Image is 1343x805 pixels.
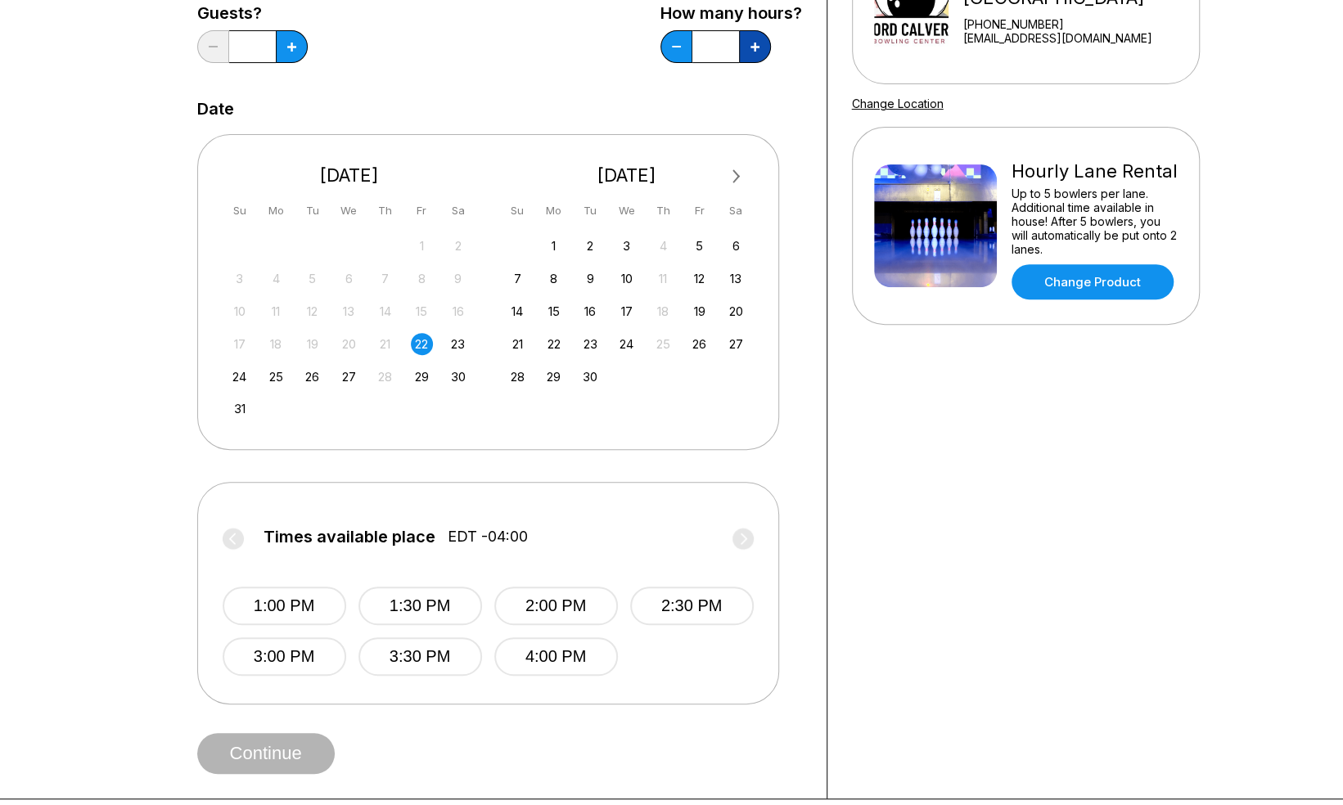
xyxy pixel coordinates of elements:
[652,235,674,257] div: Not available Thursday, September 4th, 2025
[447,235,469,257] div: Not available Saturday, August 2nd, 2025
[197,100,234,118] label: Date
[725,268,747,290] div: Choose Saturday, September 13th, 2025
[725,300,747,322] div: Choose Saturday, September 20th, 2025
[579,300,602,322] div: Choose Tuesday, September 16th, 2025
[688,300,710,322] div: Choose Friday, September 19th, 2025
[1012,264,1174,299] a: Change Product
[374,333,396,355] div: Not available Thursday, August 21st, 2025
[447,300,469,322] div: Not available Saturday, August 16th, 2025
[447,268,469,290] div: Not available Saturday, August 9th, 2025
[504,233,750,388] div: month 2025-09
[374,366,396,388] div: Not available Thursday, August 28th, 2025
[228,398,250,420] div: Choose Sunday, August 31st, 2025
[507,300,529,322] div: Choose Sunday, September 14th, 2025
[615,200,638,222] div: We
[411,200,433,222] div: Fr
[338,200,360,222] div: We
[652,333,674,355] div: Not available Thursday, September 25th, 2025
[301,333,323,355] div: Not available Tuesday, August 19th, 2025
[660,4,802,22] label: How many hours?
[507,268,529,290] div: Choose Sunday, September 7th, 2025
[223,587,346,625] button: 1:00 PM
[725,200,747,222] div: Sa
[374,200,396,222] div: Th
[963,17,1192,31] div: [PHONE_NUMBER]
[494,637,618,676] button: 4:00 PM
[265,200,287,222] div: Mo
[579,235,602,257] div: Choose Tuesday, September 2nd, 2025
[228,333,250,355] div: Not available Sunday, August 17th, 2025
[358,587,482,625] button: 1:30 PM
[630,587,754,625] button: 2:30 PM
[447,200,469,222] div: Sa
[264,528,435,546] span: Times available place
[338,366,360,388] div: Choose Wednesday, August 27th, 2025
[374,300,396,322] div: Not available Thursday, August 14th, 2025
[411,366,433,388] div: Choose Friday, August 29th, 2025
[411,235,433,257] div: Not available Friday, August 1st, 2025
[543,300,565,322] div: Choose Monday, September 15th, 2025
[725,333,747,355] div: Choose Saturday, September 27th, 2025
[411,300,433,322] div: Not available Friday, August 15th, 2025
[579,333,602,355] div: Choose Tuesday, September 23rd, 2025
[543,333,565,355] div: Choose Monday, September 22nd, 2025
[197,4,308,22] label: Guests?
[543,366,565,388] div: Choose Monday, September 29th, 2025
[301,200,323,222] div: Tu
[228,268,250,290] div: Not available Sunday, August 3rd, 2025
[447,333,469,355] div: Choose Saturday, August 23rd, 2025
[447,366,469,388] div: Choose Saturday, August 30th, 2025
[507,333,529,355] div: Choose Sunday, September 21st, 2025
[265,300,287,322] div: Not available Monday, August 11th, 2025
[874,164,997,287] img: Hourly Lane Rental
[301,268,323,290] div: Not available Tuesday, August 5th, 2025
[1012,187,1178,256] div: Up to 5 bowlers per lane. Additional time available in house! After 5 bowlers, you will automatic...
[507,200,529,222] div: Su
[543,268,565,290] div: Choose Monday, September 8th, 2025
[448,528,528,546] span: EDT -04:00
[228,200,250,222] div: Su
[507,366,529,388] div: Choose Sunday, September 28th, 2025
[228,300,250,322] div: Not available Sunday, August 10th, 2025
[615,333,638,355] div: Choose Wednesday, September 24th, 2025
[615,235,638,257] div: Choose Wednesday, September 3rd, 2025
[265,268,287,290] div: Not available Monday, August 4th, 2025
[301,366,323,388] div: Choose Tuesday, August 26th, 2025
[500,164,754,187] div: [DATE]
[228,366,250,388] div: Choose Sunday, August 24th, 2025
[579,366,602,388] div: Choose Tuesday, September 30th, 2025
[579,268,602,290] div: Choose Tuesday, September 9th, 2025
[227,233,472,420] div: month 2025-08
[265,366,287,388] div: Choose Monday, August 25th, 2025
[543,235,565,257] div: Choose Monday, September 1st, 2025
[963,31,1192,45] a: [EMAIL_ADDRESS][DOMAIN_NAME]
[338,268,360,290] div: Not available Wednesday, August 6th, 2025
[265,333,287,355] div: Not available Monday, August 18th, 2025
[338,333,360,355] div: Not available Wednesday, August 20th, 2025
[652,200,674,222] div: Th
[494,587,618,625] button: 2:00 PM
[358,637,482,676] button: 3:30 PM
[723,164,750,190] button: Next Month
[579,200,602,222] div: Tu
[1012,160,1178,182] div: Hourly Lane Rental
[223,164,476,187] div: [DATE]
[411,268,433,290] div: Not available Friday, August 8th, 2025
[652,268,674,290] div: Not available Thursday, September 11th, 2025
[615,268,638,290] div: Choose Wednesday, September 10th, 2025
[852,97,944,110] a: Change Location
[374,268,396,290] div: Not available Thursday, August 7th, 2025
[652,300,674,322] div: Not available Thursday, September 18th, 2025
[688,200,710,222] div: Fr
[688,268,710,290] div: Choose Friday, September 12th, 2025
[688,333,710,355] div: Choose Friday, September 26th, 2025
[338,300,360,322] div: Not available Wednesday, August 13th, 2025
[688,235,710,257] div: Choose Friday, September 5th, 2025
[301,300,323,322] div: Not available Tuesday, August 12th, 2025
[725,235,747,257] div: Choose Saturday, September 6th, 2025
[223,637,346,676] button: 3:00 PM
[411,333,433,355] div: Choose Friday, August 22nd, 2025
[543,200,565,222] div: Mo
[615,300,638,322] div: Choose Wednesday, September 17th, 2025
